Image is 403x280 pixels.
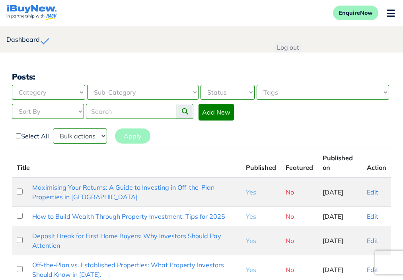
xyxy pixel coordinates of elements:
button: search posts [177,104,193,119]
button: Apply [115,128,150,144]
input: Search [86,104,177,119]
td: [DATE] [318,207,362,226]
label: Select All [16,131,49,141]
th: Featured [281,148,318,178]
td: [DATE] [318,226,362,255]
button: EnquireNow [333,6,378,20]
td: No [281,177,318,207]
button: Log out [275,42,302,52]
a: Edit [367,266,378,274]
td: No [281,226,318,255]
th: Title [12,148,241,178]
td: No [281,207,318,226]
a: Maximising Your Returns: A Guide to Investing in Off-the-Plan Properties in [GEOGRAPHIC_DATA] [32,183,214,201]
button: Dashboard [6,26,52,52]
td: Yes [241,177,281,207]
th: Published on [318,148,362,178]
a: Add New [199,104,234,121]
a: Edit [367,237,378,245]
a: Off-the-Plan vs. Established Properties: What Property Investors Should Know in [DATE]. [32,261,224,278]
a: How to Build Wealth Through Property Investment: Tips for 2025 [32,212,225,220]
a: Edit [367,188,378,196]
a: Deposit Break for First Home Buyers: Why Investors Should Pay Attention [32,232,221,249]
input: Select All [16,133,21,138]
span: Now [360,9,372,16]
th: Published [241,148,281,178]
th: Action [362,148,391,178]
td: Yes [241,226,281,255]
img: logo [6,5,57,21]
button: Toggle navigation [378,8,397,18]
td: [DATE] [318,177,362,207]
a: navigations [6,3,57,23]
td: Yes [241,207,281,226]
h3: Posts: [12,72,391,82]
a: Edit [367,212,378,220]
